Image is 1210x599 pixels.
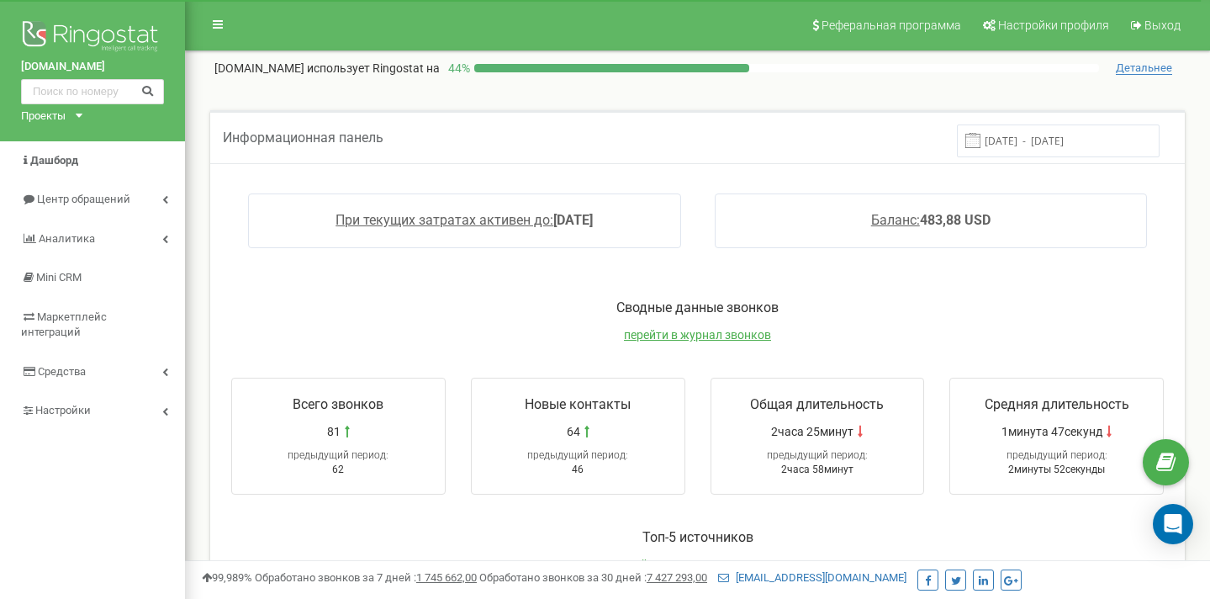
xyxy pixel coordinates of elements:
a: При текущих затратах активен до:[DATE] [336,212,593,228]
span: При текущих затратах активен до: [336,212,553,228]
span: Toп-5 источников [642,529,753,545]
span: 99,989% [202,571,252,584]
span: 2минуты 52секунды [1008,464,1105,475]
u: 1 745 662,00 [416,571,477,584]
span: 64 [567,423,580,440]
span: Реферальная программа [822,19,961,32]
span: 2часа 58минут [781,464,853,475]
span: 46 [572,464,584,475]
u: 7 427 293,00 [647,571,707,584]
a: перейти к отчетам аналитики [616,558,780,571]
span: Выход [1144,19,1181,32]
span: 62 [332,464,344,475]
span: Аналитика [39,232,95,245]
span: Информационная панель [223,130,383,146]
span: Средства [38,365,86,378]
span: Настройки [35,404,91,416]
span: Сводные данные звонков [616,299,779,315]
span: Детальнее [1116,61,1172,75]
span: Общая длительность [750,396,884,412]
span: Mini CRM [36,271,82,284]
span: Всего звонков [293,396,383,412]
span: Маркетплейс интеграций [21,310,107,339]
span: предыдущий период: [288,449,388,461]
span: 81 [327,423,341,440]
div: Open Intercom Messenger [1153,504,1193,544]
p: [DOMAIN_NAME] [214,60,440,77]
a: перейти в журнал звонков [624,328,771,342]
span: Средняя длительность [985,396,1129,412]
a: Баланс:483,88 USD [871,212,991,228]
span: Дашборд [30,154,78,167]
span: 1минута 47секунд [1001,423,1102,440]
span: Обработано звонков за 7 дней : [255,571,477,584]
span: Новые контакты [525,396,631,412]
p: 44 % [440,60,474,77]
span: предыдущий период: [527,449,628,461]
a: [DOMAIN_NAME] [21,59,164,75]
span: предыдущий период: [767,449,868,461]
img: Ringostat logo [21,17,164,59]
input: Поиск по номеру [21,79,164,104]
span: Баланс: [871,212,920,228]
span: использует Ringostat на [307,61,440,75]
span: 2часа 25минут [771,423,853,440]
div: Проекты [21,109,66,125]
a: [EMAIL_ADDRESS][DOMAIN_NAME] [718,571,906,584]
span: Центр обращений [37,193,130,205]
span: предыдущий период: [1007,449,1107,461]
span: Настройки профиля [998,19,1109,32]
span: Обработано звонков за 30 дней : [479,571,707,584]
